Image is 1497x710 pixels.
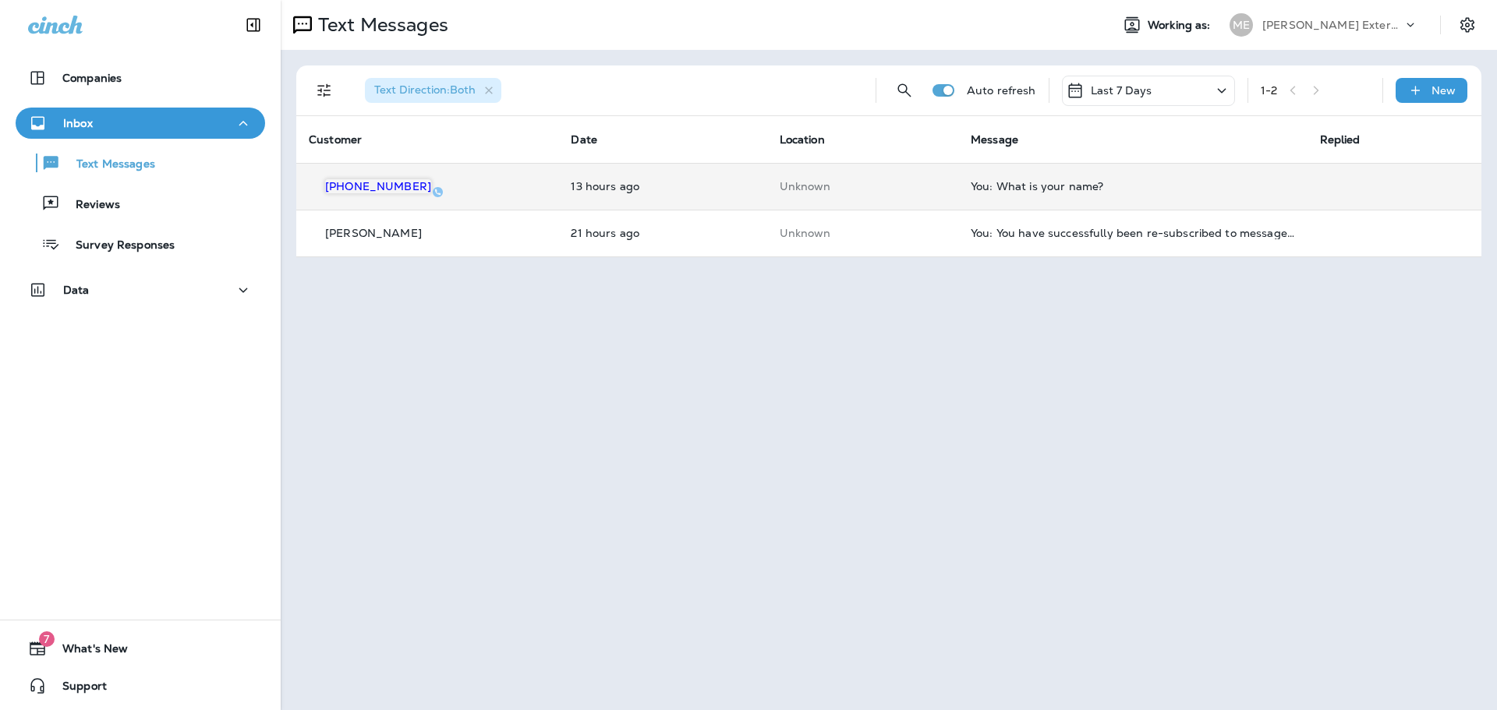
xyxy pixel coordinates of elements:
p: This customer does not have a last location and the phone number they messaged is not assigned to... [780,180,946,193]
button: Reviews [16,187,265,220]
div: You: What is your name? [971,180,1294,193]
button: Survey Responses [16,228,265,260]
span: [PHONE_NUMBER] [325,179,431,193]
span: Replied [1320,132,1361,147]
p: Reviews [60,198,120,213]
button: Settings [1453,11,1481,39]
p: Text Messages [61,157,155,172]
p: Data [63,284,90,296]
span: Location [780,132,825,147]
p: Companies [62,72,122,84]
p: [PERSON_NAME] [325,227,422,239]
p: Survey Responses [60,238,175,253]
p: Text Messages [312,13,448,37]
p: Sep 2, 2025 10:45 AM [571,227,754,239]
p: Auto refresh [967,84,1036,97]
p: Inbox [63,117,93,129]
button: Filters [309,75,340,106]
button: Text Messages [16,147,265,179]
div: Text Direction:Both [365,78,501,103]
p: This customer does not have a last location and the phone number they messaged is not assigned to... [780,227,946,239]
div: You: You have successfully been re-subscribed to messages from Mares Exterminating. Reply HELP fo... [971,227,1294,239]
div: ME [1230,13,1253,37]
button: Search Messages [889,75,920,106]
button: Collapse Sidebar [232,9,275,41]
button: 7What's New [16,633,265,664]
span: Support [47,680,107,698]
span: 7 [39,631,55,647]
div: 1 - 2 [1261,84,1277,97]
p: Last 7 Days [1091,84,1152,97]
button: Companies [16,62,265,94]
span: What's New [47,642,128,661]
p: New [1432,84,1456,97]
span: Text Direction : Both [374,83,476,97]
button: Support [16,670,265,701]
button: Data [16,274,265,306]
span: Date [571,132,597,147]
p: Sep 2, 2025 06:51 PM [571,180,754,193]
p: [PERSON_NAME] Exterminating [1262,19,1403,31]
button: Inbox [16,108,265,139]
span: Message [971,132,1018,147]
span: Customer [309,132,362,147]
span: Working as: [1148,19,1214,32]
